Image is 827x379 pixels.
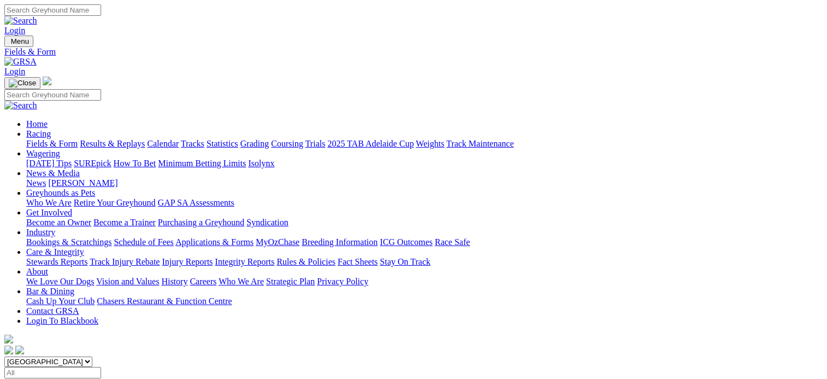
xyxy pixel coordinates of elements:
span: Menu [11,37,29,45]
div: Racing [26,139,823,149]
button: Toggle navigation [4,77,40,89]
a: Vision and Values [96,277,159,286]
div: Get Involved [26,218,823,228]
a: History [161,277,187,286]
a: News & Media [26,168,80,178]
img: Search [4,16,37,26]
a: Racing [26,129,51,138]
a: Injury Reports [162,257,213,266]
a: Fields & Form [4,47,823,57]
a: Login To Blackbook [26,316,98,325]
a: Fact Sheets [338,257,378,266]
a: Become an Owner [26,218,91,227]
a: Rules & Policies [277,257,336,266]
a: Race Safe [435,237,470,247]
a: Isolynx [248,159,274,168]
a: Bookings & Scratchings [26,237,112,247]
a: Contact GRSA [26,306,79,316]
a: Statistics [207,139,238,148]
a: Track Maintenance [447,139,514,148]
a: 2025 TAB Adelaide Cup [327,139,414,148]
a: Industry [26,228,55,237]
a: Integrity Reports [215,257,274,266]
a: Minimum Betting Limits [158,159,246,168]
input: Select date [4,367,101,378]
a: Calendar [147,139,179,148]
a: SUREpick [74,159,111,168]
a: Trials [305,139,325,148]
input: Search [4,89,101,101]
input: Search [4,4,101,16]
a: Fields & Form [26,139,78,148]
a: Strategic Plan [266,277,315,286]
a: Grading [241,139,269,148]
button: Toggle navigation [4,36,33,47]
a: Track Injury Rebate [90,257,160,266]
a: Bar & Dining [26,287,74,296]
a: Home [26,119,48,129]
a: Become a Trainer [93,218,156,227]
a: About [26,267,48,276]
a: How To Bet [114,159,156,168]
div: Bar & Dining [26,296,823,306]
a: Coursing [271,139,303,148]
a: Syndication [247,218,288,227]
a: Login [4,67,25,76]
img: twitter.svg [15,346,24,354]
a: [PERSON_NAME] [48,178,118,188]
a: Results & Replays [80,139,145,148]
a: Weights [416,139,444,148]
a: GAP SA Assessments [158,198,234,207]
div: Wagering [26,159,823,168]
a: Who We Are [26,198,72,207]
a: Login [4,26,25,35]
img: Close [9,79,36,88]
div: Care & Integrity [26,257,823,267]
a: News [26,178,46,188]
img: Search [4,101,37,110]
div: About [26,277,823,287]
a: Purchasing a Greyhound [158,218,244,227]
img: logo-grsa-white.png [43,77,51,85]
div: Greyhounds as Pets [26,198,823,208]
img: facebook.svg [4,346,13,354]
a: Cash Up Your Club [26,296,95,306]
a: Breeding Information [302,237,378,247]
a: Privacy Policy [317,277,368,286]
a: Tracks [181,139,204,148]
div: News & Media [26,178,823,188]
a: Who We Are [219,277,264,286]
a: We Love Our Dogs [26,277,94,286]
a: Care & Integrity [26,247,84,256]
a: Applications & Forms [175,237,254,247]
a: Greyhounds as Pets [26,188,95,197]
a: MyOzChase [256,237,300,247]
a: Stay On Track [380,257,430,266]
a: Wagering [26,149,60,158]
a: Stewards Reports [26,257,87,266]
a: ICG Outcomes [380,237,432,247]
a: Careers [190,277,216,286]
a: Retire Your Greyhound [74,198,156,207]
div: Industry [26,237,823,247]
a: [DATE] Tips [26,159,72,168]
a: Get Involved [26,208,72,217]
a: Chasers Restaurant & Function Centre [97,296,232,306]
img: GRSA [4,57,37,67]
a: Schedule of Fees [114,237,173,247]
img: logo-grsa-white.png [4,335,13,343]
